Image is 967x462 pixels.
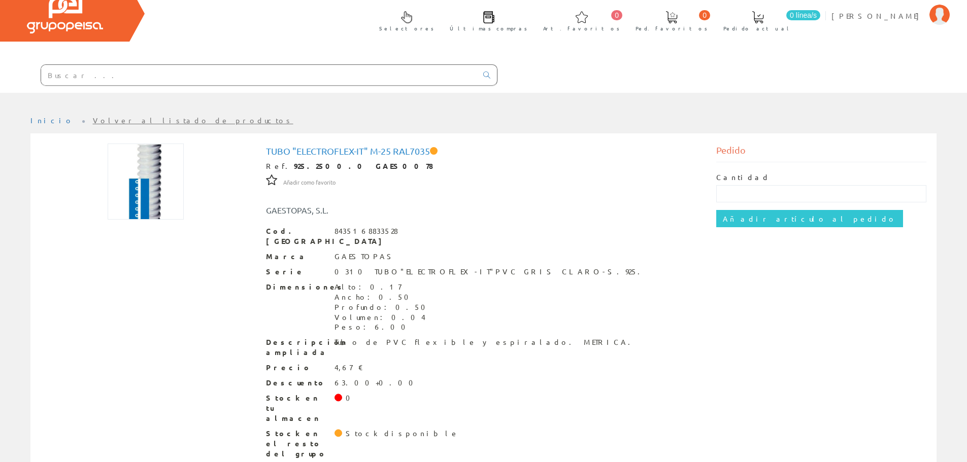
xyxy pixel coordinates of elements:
span: Últimas compras [450,23,527,33]
div: Ancho: 0.50 [335,292,431,302]
span: Stock en tu almacen [266,393,327,423]
div: 0 [346,393,356,403]
span: Art. favoritos [543,23,620,33]
span: Serie [266,267,327,277]
span: Precio [266,363,327,373]
a: [PERSON_NAME] [831,3,950,12]
a: Selectores [369,3,439,38]
a: Últimas compras [440,3,532,38]
span: Selectores [379,23,434,33]
div: Profundo: 0.50 [335,302,431,312]
strong: 925.2500.0 GAES0078 [294,161,434,170]
span: Descuento [266,378,327,388]
span: Dimensiones [266,282,327,292]
span: 0 línea/s [786,10,820,20]
span: [PERSON_NAME] [831,11,924,21]
div: GAESTOPAS [335,252,396,262]
input: Añadir artículo al pedido [716,210,903,227]
div: Tubo de PVC flexible y espiralado. METRICA. [335,337,637,347]
img: Foto artículo Tubo [108,144,184,220]
div: Ref. [266,161,702,171]
div: 0310 TUBO"ELECTROFLEX-IT"PVC GRIS CLARO-S.925. [335,267,646,277]
span: Marca [266,252,327,262]
div: Stock disponible [346,429,459,439]
span: Cod. [GEOGRAPHIC_DATA] [266,226,327,246]
span: 0 [611,10,622,20]
a: 0 línea/s Pedido actual [713,3,823,38]
span: Stock en el resto del grupo [266,429,327,459]
label: Cantidad [716,172,770,183]
div: Peso: 6.00 [335,322,431,332]
div: 4,67 € [335,363,363,373]
div: Alto: 0.17 [335,282,431,292]
a: Volver al listado de productos [93,116,293,125]
div: 8435168833528 [335,226,398,236]
span: Ped. favoritos [636,23,708,33]
h1: Tubo "Electroflex-IT" M-25 RAL7035 [266,146,702,156]
a: Añadir como favorito [283,177,336,186]
span: Pedido actual [723,23,792,33]
div: GAESTOPAS, S.L. [258,204,521,216]
div: Pedido [716,144,926,162]
span: Descripción ampliada [266,337,327,358]
span: 0 [699,10,710,20]
div: Volumen: 0.04 [335,312,431,323]
input: Buscar ... [41,65,477,85]
span: Añadir como favorito [283,179,336,187]
a: Inicio [30,116,74,125]
div: 63.00+0.00 [335,378,419,388]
